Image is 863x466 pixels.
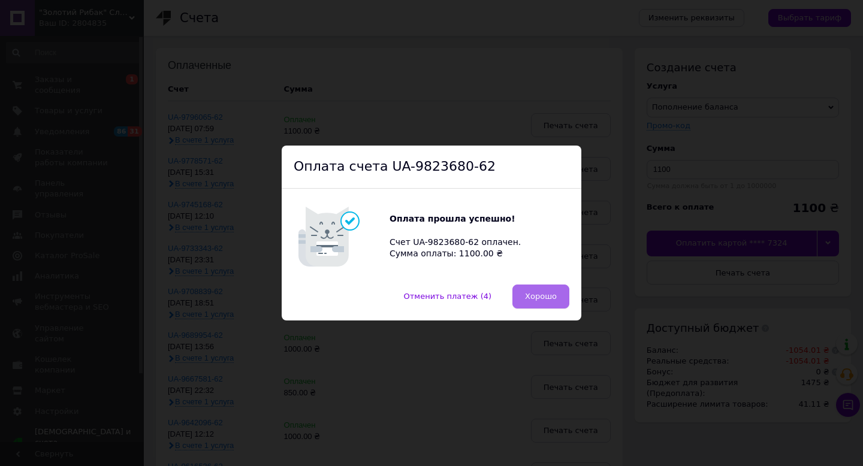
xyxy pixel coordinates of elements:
[391,285,505,308] button: Отменить платеж (4)
[282,146,581,189] div: Оплата счета UA-9823680-62
[525,292,557,301] span: Хорошо
[294,201,390,273] img: Котик говорит: Оплата прошла успешно!
[404,292,492,301] span: Отменить платеж (4)
[390,213,533,260] div: Счет UA-9823680-62 оплачен. Сумма оплаты: 1100.00 ₴
[390,214,515,223] b: Оплата прошла успешно!
[512,285,569,308] button: Хорошо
